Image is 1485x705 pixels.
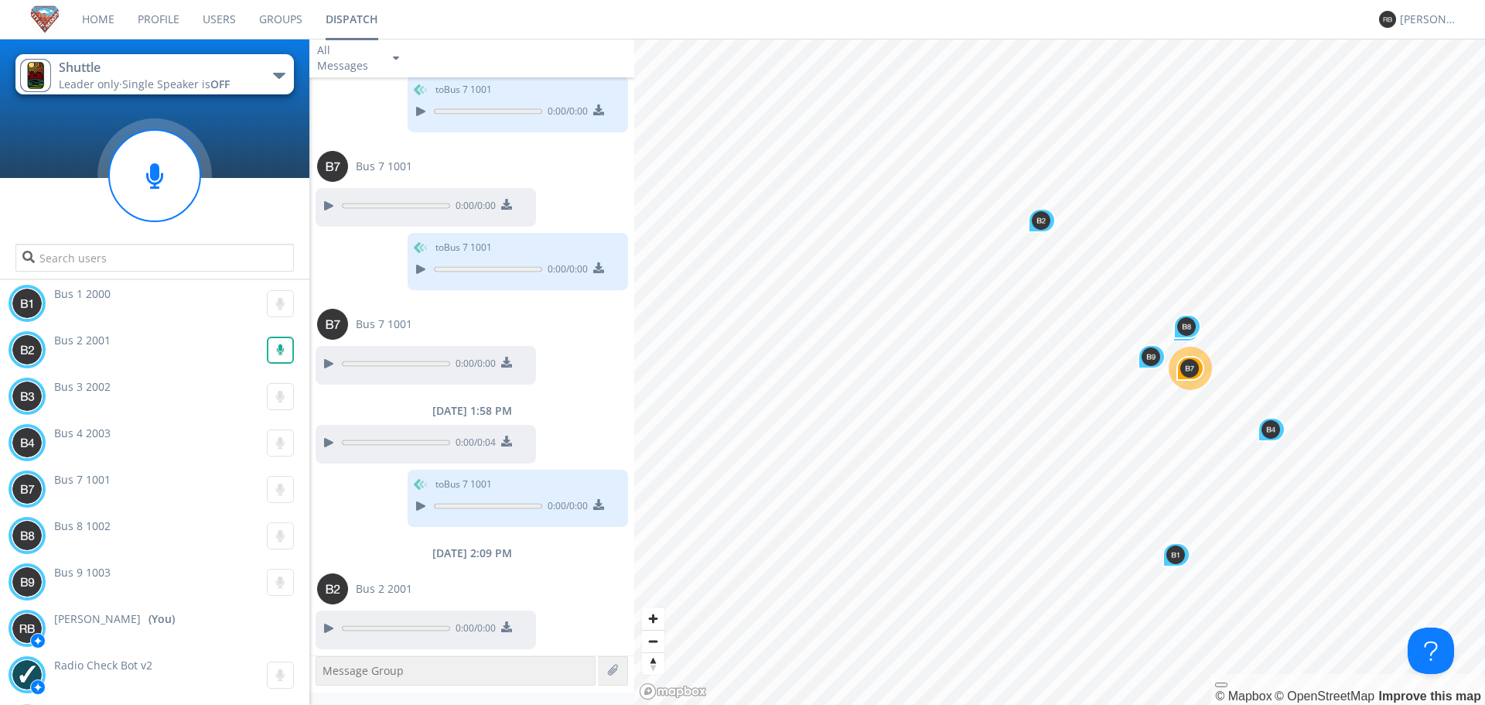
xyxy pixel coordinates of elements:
img: download media button [593,262,604,273]
span: Single Speaker is [122,77,230,91]
span: Bus 7 1001 [54,472,111,487]
img: 373638.png [12,334,43,365]
img: 373638.png [12,613,43,644]
img: download media button [593,499,604,510]
a: OpenStreetMap [1275,690,1374,703]
img: 373638.png [317,151,348,182]
span: 0:00 / 0:00 [450,621,496,638]
span: to Bus 7 1001 [435,477,492,491]
span: Bus 2 2001 [356,581,412,597]
span: 0:00 / 0:00 [542,499,588,516]
div: [PERSON_NAME] [1400,12,1458,27]
div: Map marker [1138,344,1166,369]
span: Radio Check Bot v2 [54,658,152,672]
img: download media button [501,199,512,210]
img: 373638.png [12,566,43,597]
div: Map marker [1173,314,1201,339]
img: download media button [593,104,604,115]
img: 373638.png [1379,11,1396,28]
span: 0:00 / 0:00 [542,104,588,121]
div: Map marker [1028,208,1056,233]
img: download media button [501,436,512,447]
img: caret-down-sm.svg [393,56,399,60]
span: 0:00 / 0:04 [450,436,496,453]
div: Map marker [1173,317,1200,342]
span: Bus 3 2002 [54,379,111,394]
img: download media button [501,621,512,632]
img: 373638.png [1177,317,1196,336]
button: Reset bearing to north [642,652,664,675]
span: Bus 9 1003 [54,565,111,580]
img: 373638.png [317,573,348,604]
div: Shuttle [59,59,233,77]
img: 373638.png [12,381,43,412]
span: 0:00 / 0:00 [450,199,496,216]
span: Bus 4 2003 [54,426,111,440]
span: Bus 1 2000 [54,286,111,301]
iframe: Toggle Customer Support [1408,628,1454,674]
span: to Bus 7 1001 [435,83,492,97]
span: 0:00 / 0:00 [542,262,588,279]
span: 0:00 / 0:00 [450,357,496,374]
img: 373638.png [1180,359,1199,378]
img: db81f118e68845f1855415a8c303d5e5 [12,659,43,690]
img: bc2ca8f184ee4098ac6cf5ab42f2686e [20,59,51,92]
div: Map marker [1258,417,1285,442]
div: Map marker [1162,542,1190,567]
span: Reset bearing to north [642,653,664,675]
div: [DATE] 1:58 PM [309,403,634,419]
div: Leader only · [59,77,233,92]
img: 373638.png [12,427,43,458]
img: 373638.png [12,474,43,505]
button: Zoom out [642,630,664,652]
img: 373638.png [12,288,43,319]
img: 373638.png [1261,420,1280,439]
button: Toggle attribution [1215,683,1227,687]
img: 373638.png [317,309,348,340]
button: Zoom in [642,607,664,630]
button: ShuttleLeader only·Single Speaker isOFF [15,54,294,94]
span: [PERSON_NAME] [54,611,141,627]
span: Bus 7 1001 [356,317,412,332]
a: Mapbox logo [639,683,707,700]
div: Map marker [1176,356,1204,381]
input: Search users [15,244,294,272]
span: Bus 7 1001 [356,159,412,174]
img: 373638.png [1032,211,1050,230]
canvas: Map [634,39,1485,705]
a: Map feedback [1379,690,1481,703]
span: Bus 8 1002 [54,518,111,533]
img: 373638.png [1166,546,1185,564]
div: (You) [148,611,175,627]
span: to Bus 7 1001 [435,241,492,255]
a: Mapbox [1215,690,1272,703]
img: ad2983a96b1d48e4a2e6ce754b295c54 [31,5,59,33]
span: Bus 2 2001 [54,333,111,347]
span: OFF [210,77,230,91]
img: download media button [501,357,512,368]
div: All Messages [317,43,379,74]
div: [DATE] 2:09 PM [309,546,634,561]
img: 373638.png [12,520,43,551]
img: 373638.png [1142,347,1160,366]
